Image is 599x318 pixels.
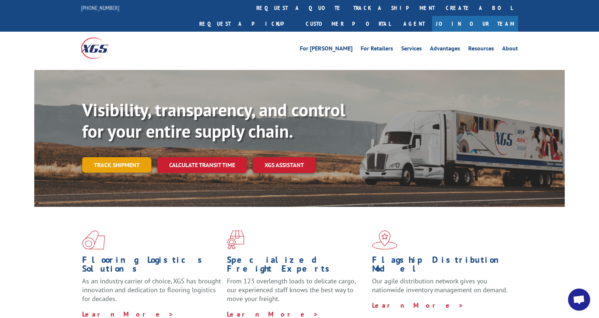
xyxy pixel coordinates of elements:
b: Visibility, transparency, and control for your entire supply chain. [82,98,345,142]
img: xgs-icon-flagship-distribution-model-red [372,230,397,250]
a: Advantages [430,46,460,54]
img: xgs-icon-focused-on-flooring-red [227,230,244,250]
a: Learn More > [372,301,464,310]
a: Services [401,46,422,54]
a: Request a pickup [194,16,300,32]
p: From 123 overlength loads to delicate cargo, our experienced staff knows the best way to move you... [227,277,366,310]
h1: Flooring Logistics Solutions [82,255,221,277]
a: Open chat [568,289,590,311]
a: About [502,46,518,54]
h1: Specialized Freight Experts [227,255,366,277]
h1: Flagship Distribution Model [372,255,511,277]
a: Join Our Team [432,16,518,32]
a: XGS ASSISTANT [253,157,316,173]
a: [PHONE_NUMBER] [81,4,119,11]
a: Calculate transit time [157,157,247,173]
a: For Retailers [361,46,393,54]
span: Our agile distribution network gives you nationwide inventory management on demand. [372,277,508,294]
a: For [PERSON_NAME] [300,46,353,54]
img: xgs-icon-total-supply-chain-intelligence-red [82,230,105,250]
a: Resources [468,46,494,54]
a: Track shipment [82,157,151,173]
a: Agent [396,16,432,32]
a: Customer Portal [300,16,396,32]
span: As an industry carrier of choice, XGS has brought innovation and dedication to flooring logistics... [82,277,221,303]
